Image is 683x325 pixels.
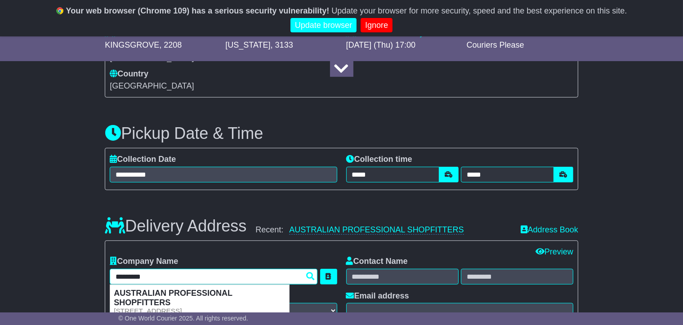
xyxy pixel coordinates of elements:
span: Update your browser for more security, speed and the best experience on this site. [331,6,627,15]
label: Contact Name [346,257,408,267]
b: Your web browser (Chrome 109) has a serious security vulnerability! [66,6,330,15]
label: Country [110,69,148,79]
div: Couriers Please [467,40,578,50]
h3: Pickup Date & Time [105,125,578,142]
label: Collection time [346,155,412,165]
label: Email address [346,291,409,301]
span: , 2208 [159,40,182,49]
span: © One World Courier 2025. All rights reserved. [118,315,248,322]
a: Address Book [521,225,578,234]
span: KINGSGROVE [105,40,159,49]
label: Company Name [110,257,178,267]
h3: Delivery Address [105,217,246,235]
div: [DATE] (Thu) 17:00 [346,40,457,50]
a: Ignore [361,18,393,33]
span: , 3133 [271,40,293,49]
a: AUSTRALIAN PROFESSIONAL SHOPFITTERS [289,225,464,235]
strong: AUSTRALIAN PROFESSIONAL SHOPFITTERS [114,289,232,307]
div: Recent: [255,225,511,235]
a: Update browser [290,18,357,33]
label: Collection Date [110,155,176,165]
a: Preview [536,247,573,256]
span: [US_STATE] [225,40,270,49]
span: [GEOGRAPHIC_DATA] [110,81,194,90]
small: [STREET_ADDRESS] [US_STATE], [GEOGRAPHIC_DATA], 3133 [114,308,247,321]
